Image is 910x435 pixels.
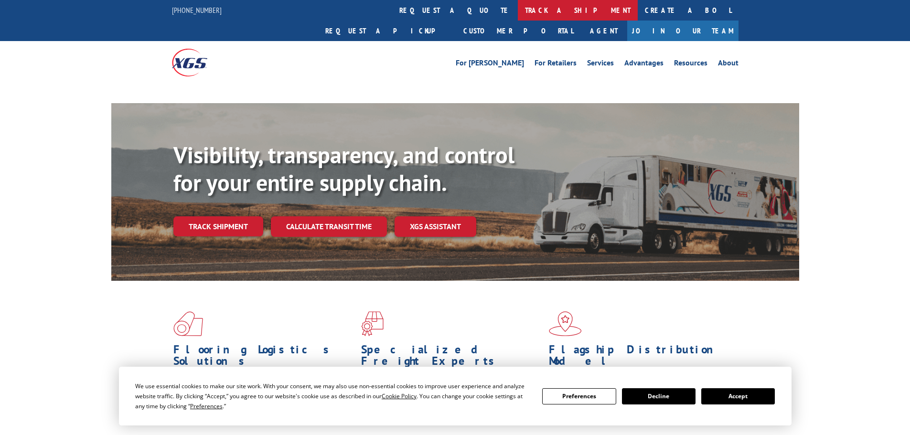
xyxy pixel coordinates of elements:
[624,59,664,70] a: Advantages
[549,344,729,371] h1: Flagship Distribution Model
[627,21,739,41] a: Join Our Team
[318,21,456,41] a: Request a pickup
[271,216,387,237] a: Calculate transit time
[622,388,696,404] button: Decline
[395,216,476,237] a: XGS ASSISTANT
[172,5,222,15] a: [PHONE_NUMBER]
[587,59,614,70] a: Services
[674,59,707,70] a: Resources
[173,311,203,336] img: xgs-icon-total-supply-chain-intelligence-red
[456,59,524,70] a: For [PERSON_NAME]
[173,140,514,197] b: Visibility, transparency, and control for your entire supply chain.
[535,59,577,70] a: For Retailers
[542,388,616,404] button: Preferences
[361,311,384,336] img: xgs-icon-focused-on-flooring-red
[190,402,223,410] span: Preferences
[173,344,354,371] h1: Flooring Logistics Solutions
[119,367,792,425] div: Cookie Consent Prompt
[701,388,775,404] button: Accept
[135,381,531,411] div: We use essential cookies to make our site work. With your consent, we may also use non-essential ...
[549,311,582,336] img: xgs-icon-flagship-distribution-model-red
[173,216,263,236] a: Track shipment
[361,344,542,371] h1: Specialized Freight Experts
[580,21,627,41] a: Agent
[456,21,580,41] a: Customer Portal
[382,392,417,400] span: Cookie Policy
[718,59,739,70] a: About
